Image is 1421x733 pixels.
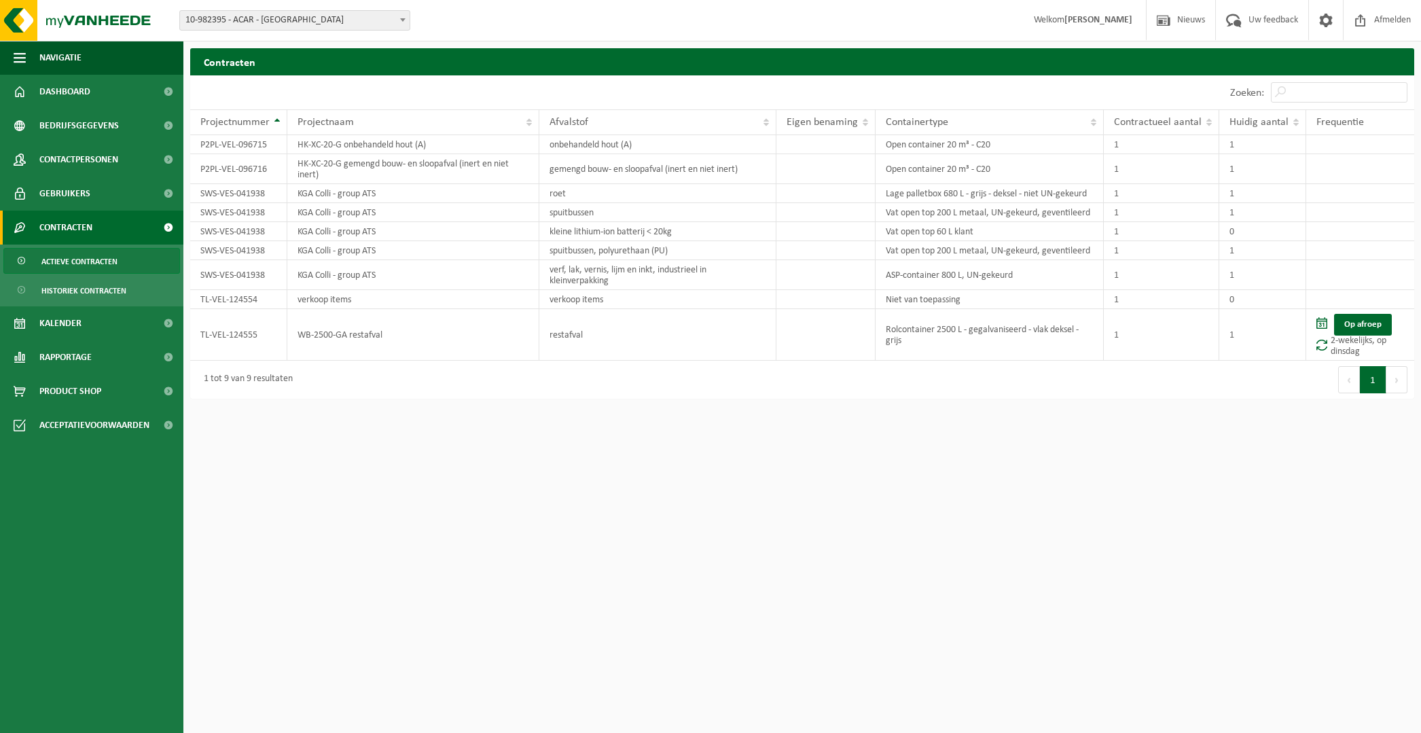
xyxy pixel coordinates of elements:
td: 1 [1104,260,1219,290]
span: Contractueel aantal [1114,117,1202,128]
div: 1 tot 9 van 9 resultaten [197,368,293,392]
td: SWS-VES-041938 [190,184,287,203]
td: 1 [1219,135,1306,154]
label: Zoeken: [1230,88,1264,99]
span: Historiek contracten [41,278,126,304]
td: TL-VEL-124554 [190,290,287,309]
td: spuitbussen [539,203,776,222]
td: 1 [1104,222,1219,241]
td: Rolcontainer 2500 L - gegalvaniseerd - vlak deksel - grijs [876,309,1104,361]
td: KGA Colli - group ATS [287,260,539,290]
span: Contracten [39,211,92,245]
td: verf, lak, vernis, lijm en inkt, industrieel in kleinverpakking [539,260,776,290]
td: 1 [1219,260,1306,290]
span: Containertype [886,117,948,128]
td: Open container 20 m³ - C20 [876,135,1104,154]
button: 1 [1360,366,1386,393]
td: KGA Colli - group ATS [287,222,539,241]
td: Open container 20 m³ - C20 [876,154,1104,184]
td: WB-2500-GA restafval [287,309,539,361]
td: KGA Colli - group ATS [287,241,539,260]
td: Niet van toepassing [876,290,1104,309]
span: Rapportage [39,340,92,374]
td: 1 [1219,184,1306,203]
td: 1 [1104,184,1219,203]
td: SWS-VES-041938 [190,241,287,260]
iframe: chat widget [7,703,227,733]
a: Actieve contracten [3,248,180,274]
span: Gebruikers [39,177,90,211]
td: Vat open top 200 L metaal, UN-gekeurd, geventileerd [876,241,1104,260]
td: 1 [1219,309,1306,361]
td: SWS-VES-041938 [190,222,287,241]
td: KGA Colli - group ATS [287,203,539,222]
td: restafval [539,309,776,361]
td: HK-XC-20-G onbehandeld hout (A) [287,135,539,154]
td: 0 [1219,222,1306,241]
span: Contactpersonen [39,143,118,177]
td: 1 [1104,203,1219,222]
td: Vat open top 60 L klant [876,222,1104,241]
td: P2PL-VEL-096715 [190,135,287,154]
span: Projectnummer [200,117,270,128]
span: Product Shop [39,374,101,408]
button: Next [1386,366,1407,393]
span: Huidig aantal [1229,117,1289,128]
td: verkoop items [287,290,539,309]
span: Bedrijfsgegevens [39,109,119,143]
td: Lage palletbox 680 L - grijs - deksel - niet UN-gekeurd [876,184,1104,203]
span: Actieve contracten [41,249,118,274]
td: SWS-VES-041938 [190,203,287,222]
td: 1 [1104,135,1219,154]
span: Frequentie [1316,117,1364,128]
td: TL-VEL-124555 [190,309,287,361]
td: 2-wekelijks, op dinsdag [1306,309,1414,361]
td: verkoop items [539,290,776,309]
td: Vat open top 200 L metaal, UN-gekeurd, geventileerd [876,203,1104,222]
td: 1 [1219,154,1306,184]
strong: [PERSON_NAME] [1064,15,1132,25]
span: Projectnaam [298,117,354,128]
td: 1 [1104,241,1219,260]
td: 1 [1219,241,1306,260]
span: Navigatie [39,41,82,75]
td: 1 [1104,309,1219,361]
a: Op afroep [1334,314,1392,336]
td: spuitbussen, polyurethaan (PU) [539,241,776,260]
td: onbehandeld hout (A) [539,135,776,154]
td: 1 [1104,154,1219,184]
td: 1 [1104,290,1219,309]
span: Eigen benaming [787,117,858,128]
span: Dashboard [39,75,90,109]
td: roet [539,184,776,203]
td: kleine lithium-ion batterij < 20kg [539,222,776,241]
a: Historiek contracten [3,277,180,303]
td: SWS-VES-041938 [190,260,287,290]
span: Afvalstof [550,117,588,128]
span: Kalender [39,306,82,340]
td: gemengd bouw- en sloopafval (inert en niet inert) [539,154,776,184]
span: 10-982395 - ACAR - SINT-NIKLAAS [179,10,410,31]
td: ASP-container 800 L, UN-gekeurd [876,260,1104,290]
td: 0 [1219,290,1306,309]
span: Acceptatievoorwaarden [39,408,149,442]
td: KGA Colli - group ATS [287,184,539,203]
td: 1 [1219,203,1306,222]
button: Previous [1338,366,1360,393]
td: HK-XC-20-G gemengd bouw- en sloopafval (inert en niet inert) [287,154,539,184]
span: 10-982395 - ACAR - SINT-NIKLAAS [180,11,410,30]
h2: Contracten [190,48,1414,75]
td: P2PL-VEL-096716 [190,154,287,184]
